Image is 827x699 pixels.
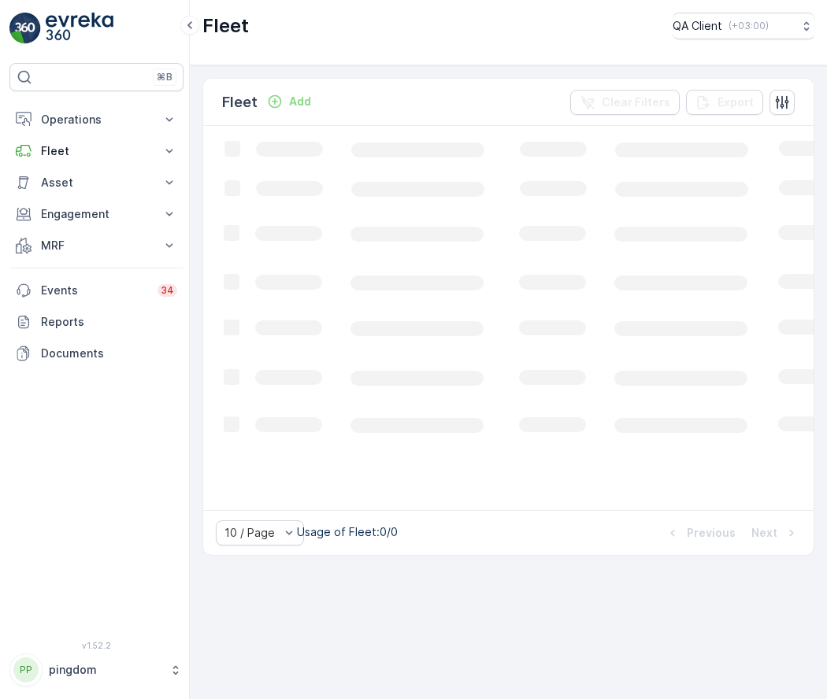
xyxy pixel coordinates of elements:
[750,523,801,542] button: Next
[261,92,317,111] button: Add
[41,143,152,159] p: Fleet
[718,94,754,110] p: Export
[663,523,737,542] button: Previous
[41,238,152,253] p: MRF
[46,13,113,44] img: logo_light-DOdMpM7g.png
[157,71,172,83] p: ⌘B
[751,525,777,541] p: Next
[9,135,184,167] button: Fleet
[9,167,184,198] button: Asset
[41,346,177,361] p: Documents
[729,20,769,32] p: ( +03:00 )
[41,175,152,190] p: Asset
[9,198,184,230] button: Engagement
[673,18,722,34] p: QA Client
[41,283,148,298] p: Events
[9,641,184,650] span: v 1.52.2
[161,284,174,297] p: 34
[41,206,152,222] p: Engagement
[41,314,177,330] p: Reports
[49,662,161,678] p: pingdom
[9,653,184,686] button: PPpingdom
[9,275,184,306] a: Events34
[289,94,311,109] p: Add
[202,13,249,39] p: Fleet
[9,338,184,369] a: Documents
[222,91,258,113] p: Fleet
[13,657,39,682] div: PP
[686,90,763,115] button: Export
[9,230,184,261] button: MRF
[9,306,184,338] a: Reports
[9,13,41,44] img: logo
[9,104,184,135] button: Operations
[673,13,814,39] button: QA Client(+03:00)
[602,94,670,110] p: Clear Filters
[41,112,152,128] p: Operations
[570,90,680,115] button: Clear Filters
[297,524,398,540] p: Usage of Fleet : 0/0
[687,525,736,541] p: Previous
